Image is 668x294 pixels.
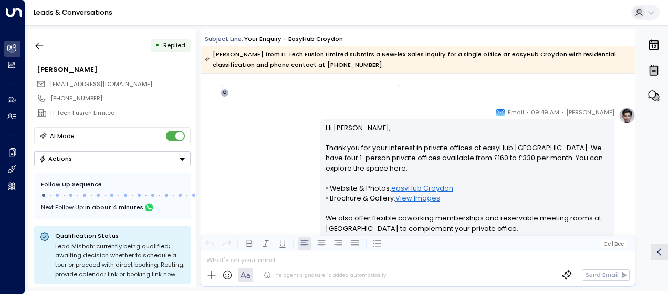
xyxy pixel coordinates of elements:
div: • [155,38,160,53]
span: [EMAIL_ADDRESS][DOMAIN_NAME] [50,80,152,88]
a: easyHub Croydon [391,183,453,193]
div: Follow Up Sequence [41,180,184,189]
button: Cc|Bcc [600,240,627,248]
div: O [221,89,229,97]
span: 09:49 AM [531,107,559,118]
span: [PERSON_NAME] [566,107,614,118]
span: Cc Bcc [603,241,624,247]
div: IT Tech Fusion Limited [50,109,190,118]
span: Subject Line: [205,35,243,43]
div: [PERSON_NAME] [37,65,190,75]
span: In about 4 minutes [85,202,143,213]
button: Actions [34,151,191,166]
p: Qualification Status [55,232,185,240]
div: Lead Misbah: currently being qualified; awaiting decision whether to schedule a tour or proceed w... [55,242,185,279]
a: Leads & Conversations [34,8,112,17]
div: [PERSON_NAME] from IT Tech Fusion Limited submits a NewFlex Sales inquiry for a single office at ... [205,49,630,70]
div: Next Follow Up: [41,202,184,213]
img: profile-logo.png [619,107,635,124]
span: info@ittechfusionlimited.co.uk [50,80,152,89]
button: Redo [221,237,233,250]
div: AI Mode [50,131,75,141]
div: Button group with a nested menu [34,151,191,166]
a: View Images [395,193,440,203]
div: Actions [39,155,72,162]
span: • [526,107,529,118]
span: Replied [163,41,185,49]
button: Undo [204,237,216,250]
div: The agent signature is added automatically [264,271,386,279]
div: Your enquiry - easyHub Croydon [244,35,343,44]
span: Email [508,107,524,118]
span: | [612,241,613,247]
div: [PHONE_NUMBER] [50,94,190,103]
span: • [561,107,564,118]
